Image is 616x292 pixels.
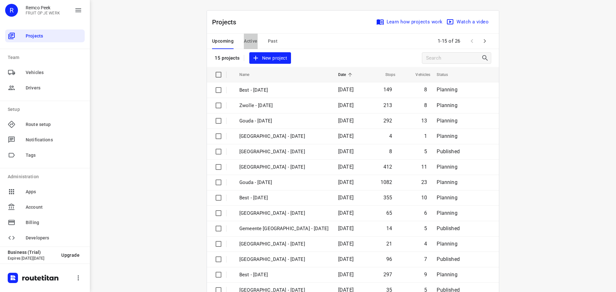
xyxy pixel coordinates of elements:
p: Zwolle - Friday [239,102,329,109]
span: 11 [421,164,427,170]
span: [DATE] [338,225,354,231]
div: Vehicles [5,66,85,79]
span: Date [338,71,355,79]
span: [DATE] [338,148,354,154]
p: Antwerpen - Thursday [239,133,329,140]
span: Active [244,37,257,45]
span: 8 [389,148,392,154]
span: 14 [386,225,392,231]
span: Previous Page [466,35,478,47]
div: Drivers [5,81,85,94]
span: 96 [386,256,392,262]
span: 8 [424,87,427,93]
span: 5 [424,148,427,154]
div: Search [481,54,491,62]
p: Business (Trial) [8,250,56,255]
span: [DATE] [338,271,354,278]
span: Published [437,256,460,262]
span: Vehicles [407,71,430,79]
span: 297 [383,271,392,278]
span: Planning [437,210,457,216]
span: Planning [437,102,457,108]
span: 65 [386,210,392,216]
span: 1 [424,133,427,139]
p: Expires [DATE][DATE] [8,256,56,261]
span: Name [239,71,258,79]
span: [DATE] [338,241,354,247]
span: Projects [26,33,82,39]
span: 149 [383,87,392,93]
p: Setup [8,106,85,113]
span: Notifications [26,137,82,143]
p: Gouda - Friday [239,117,329,125]
p: FRUIT OP JE WERK [26,11,60,15]
p: Projects [212,17,242,27]
span: [DATE] [338,133,354,139]
span: Upcoming [212,37,234,45]
span: New project [253,54,287,62]
p: Antwerpen - Wednesday [239,210,329,217]
span: 355 [383,195,392,201]
p: Antwerpen - Tuesday [239,240,329,248]
div: Route setup [5,118,85,131]
span: 9 [424,271,427,278]
span: Vehicles [26,69,82,76]
span: Planning [437,271,457,278]
div: Projects [5,29,85,42]
span: Past [268,37,278,45]
button: Upgrade [56,249,85,261]
span: 13 [421,118,427,124]
p: Best - Thursday [239,194,329,202]
span: Developers [26,235,82,241]
span: 1082 [381,179,392,185]
p: Gemeente Rotterdam - Tuesday [239,256,329,263]
div: Developers [5,231,85,244]
p: Best - Friday [239,87,329,94]
span: Published [437,225,460,231]
p: Best - Tuesday [239,271,329,279]
span: 213 [383,102,392,108]
span: 23 [421,179,427,185]
span: 1-15 of 26 [435,34,463,48]
span: Planning [437,164,457,170]
span: 6 [424,210,427,216]
p: Gemeente Rotterdam - Wednesday [239,225,329,232]
button: New project [249,52,291,64]
span: Apps [26,188,82,195]
span: 21 [386,241,392,247]
span: 7 [424,256,427,262]
span: [DATE] [338,195,354,201]
span: Planning [437,133,457,139]
span: Billing [26,219,82,226]
input: Search projects [426,53,481,63]
p: Team [8,54,85,61]
span: [DATE] [338,87,354,93]
span: Stops [377,71,396,79]
span: Status [437,71,456,79]
div: Billing [5,216,85,229]
span: Next Page [478,35,491,47]
span: 10 [421,195,427,201]
span: Drivers [26,85,82,91]
p: Gemeente Rotterdam - Thursday [239,148,329,155]
div: Notifications [5,133,85,146]
span: [DATE] [338,210,354,216]
span: [DATE] [338,102,354,108]
span: Tags [26,152,82,159]
span: [DATE] [338,179,354,185]
span: Planning [437,87,457,93]
span: Planning [437,118,457,124]
span: [DATE] [338,118,354,124]
span: 8 [424,102,427,108]
span: Upgrade [61,253,80,258]
div: Tags [5,149,85,162]
span: Planning [437,179,457,185]
div: R [5,4,18,17]
span: Planning [437,195,457,201]
span: 5 [424,225,427,231]
div: Account [5,201,85,213]
span: Account [26,204,82,211]
span: Route setup [26,121,82,128]
span: Planning [437,241,457,247]
span: 292 [383,118,392,124]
